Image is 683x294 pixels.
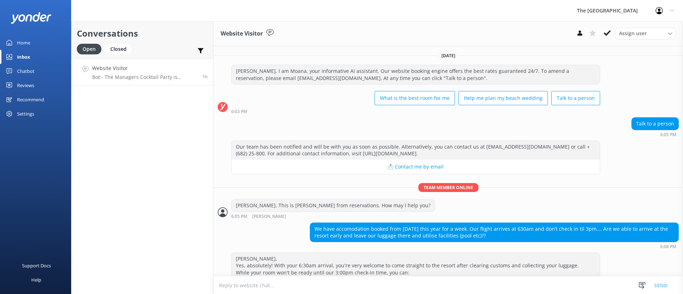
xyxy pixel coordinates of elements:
[231,214,247,219] strong: 6:05 PM
[660,133,676,137] strong: 6:05 PM
[31,273,41,287] div: Help
[105,45,136,53] a: Closed
[232,160,600,174] button: 📩 Contact me by email
[252,214,286,219] span: [PERSON_NAME]
[231,214,435,219] div: Aug 23 2025 06:05pm (UTC -10:00) Pacific/Honolulu
[232,141,600,160] div: Our team has been notified and will be with you as soon as possible. Alternatively, you can conta...
[22,258,51,273] div: Support Docs
[619,30,647,37] span: Assign user
[660,245,676,249] strong: 6:08 PM
[459,91,548,105] button: Help me plan my beach wedding
[231,109,247,114] strong: 6:03 PM
[72,59,213,85] a: Website VisitorBot:- The Managers Cocktail Party is typically an event that does not require a se...
[17,78,34,92] div: Reviews
[437,53,460,59] span: [DATE]
[375,91,455,105] button: What is the best room for me
[631,132,679,137] div: Aug 23 2025 06:05pm (UTC -10:00) Pacific/Honolulu
[17,107,34,121] div: Settings
[17,36,30,50] div: Home
[418,183,478,192] span: Team member online
[221,29,263,38] h3: Website Visitor
[92,64,197,72] h4: Website Visitor
[11,12,52,24] img: yonder-white-logo.png
[551,91,600,105] button: Talk to a person
[92,74,197,80] p: Bot: - The Managers Cocktail Party is typically an event that does not require a separate booking...
[77,27,208,40] h2: Conversations
[232,65,600,84] div: [PERSON_NAME], I am Moana, your informative AI assistant. Our website booking engine offers the b...
[77,45,105,53] a: Open
[615,28,676,39] div: Assign User
[105,44,132,54] div: Closed
[310,223,678,242] div: We have accomodation booked from [DATE] this year for a week. Our flight arrives at 630am and don...
[77,44,101,54] div: Open
[202,74,208,80] span: Aug 23 2025 08:13pm (UTC -10:00) Pacific/Honolulu
[232,199,435,212] div: [PERSON_NAME]. This is [PERSON_NAME] from reservations. How may I help you?
[17,92,44,107] div: Recommend
[231,109,600,114] div: Aug 23 2025 06:03pm (UTC -10:00) Pacific/Honolulu
[632,118,678,130] div: Talk to a person
[310,244,679,249] div: Aug 23 2025 06:08pm (UTC -10:00) Pacific/Honolulu
[17,50,30,64] div: Inbox
[17,64,35,78] div: Chatbot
